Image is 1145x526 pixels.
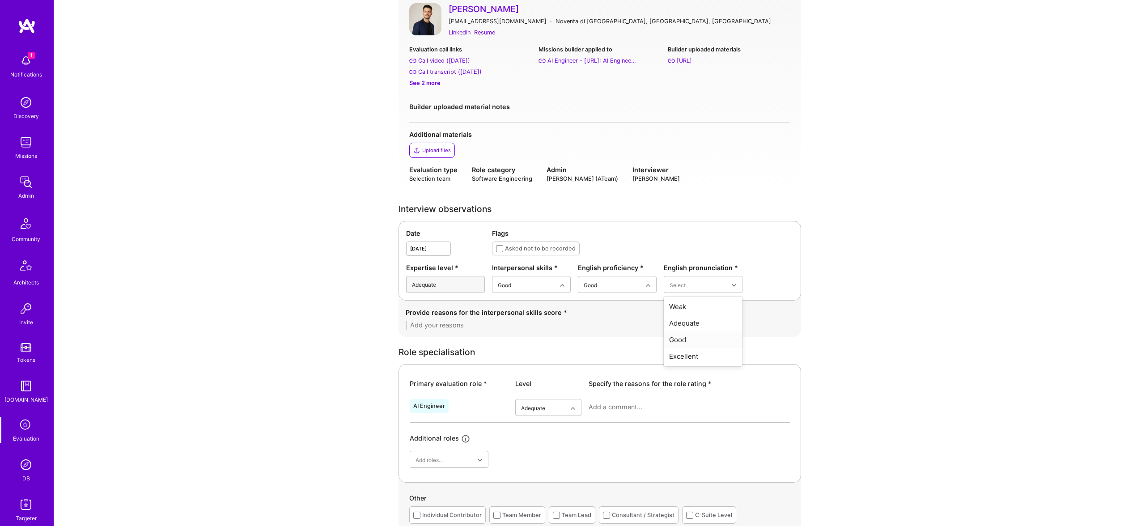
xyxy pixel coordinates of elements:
[492,229,793,238] div: Flags
[472,165,532,174] div: Role category
[406,263,485,272] div: Expertise level *
[632,174,680,183] div: [PERSON_NAME]
[668,57,675,64] i: https://www.marketingnotes.ai/
[409,57,416,64] i: Call video (Sep 22, 2025)
[556,17,771,26] div: Noventa di [GEOGRAPHIC_DATA], [GEOGRAPHIC_DATA], [GEOGRAPHIC_DATA]
[399,348,801,357] div: Role specialisation
[547,56,637,65] div: AI Engineer - Steelbay.ai: AI Engineer for Multi-Agent Platform
[409,493,790,506] div: Other
[416,455,443,464] div: Add roles...
[13,278,39,287] div: Architects
[646,283,650,288] i: icon Chevron
[449,28,471,37] a: LinkedIn
[409,3,441,35] img: User Avatar
[17,417,34,434] i: icon SelectionTeam
[4,395,48,404] div: [DOMAIN_NAME]
[17,496,35,513] img: Skill Targeter
[399,204,801,214] div: Interview observations
[409,3,441,38] a: User Avatar
[17,52,35,70] img: bell
[17,133,35,151] img: teamwork
[22,474,30,483] div: DB
[17,456,35,474] img: Admin Search
[28,52,35,59] span: 1
[521,403,545,412] div: Adequate
[422,510,482,520] div: Individual Contributor
[539,57,546,64] i: AI Engineer - Steelbay.ai: AI Engineer for Multi-Agent Platform
[668,45,790,54] div: Builder uploaded materials
[502,510,541,520] div: Team Member
[409,67,531,76] a: Call transcript ([DATE])
[664,348,742,365] div: Excellent
[13,111,39,121] div: Discovery
[17,377,35,395] img: guide book
[589,379,790,388] div: Specify the reasons for the role rating *
[17,355,35,365] div: Tokens
[18,18,36,34] img: logo
[418,67,482,76] div: Call transcript (Sep 22, 2025)
[15,213,37,234] img: Community
[571,406,575,411] i: icon Chevron
[664,331,742,348] div: Good
[15,256,37,278] img: Architects
[562,510,591,520] div: Team Lead
[547,174,618,183] div: [PERSON_NAME] (ATeam)
[409,165,458,174] div: Evaluation type
[474,28,495,37] a: Resume
[732,283,736,288] i: icon Chevron
[612,510,674,520] div: Consultant / Strategist
[12,234,40,244] div: Community
[409,78,531,88] div: See 2 more
[21,343,31,352] img: tokens
[550,17,552,26] div: ·
[492,263,571,272] div: Interpersonal skills *
[560,283,564,288] i: icon Chevron
[632,165,680,174] div: Interviewer
[409,130,790,139] div: Additional materials
[413,147,420,154] i: icon Upload2
[677,56,692,65] div: https://www.marketingnotes.ai/
[422,147,451,154] div: Upload files
[539,45,661,54] div: Missions builder applied to
[418,56,470,65] div: Call video (Sep 22, 2025)
[472,174,532,183] div: Software Engineering
[409,102,790,111] div: Builder uploaded material notes
[461,434,471,444] i: icon Info
[515,379,581,388] div: Level
[695,510,732,520] div: C-Suite Level
[578,263,657,272] div: English proficiency *
[17,93,35,111] img: discovery
[664,315,742,331] div: Adequate
[10,70,42,79] div: Notifications
[664,263,742,272] div: English pronunciation *
[584,280,597,289] div: Good
[449,3,790,15] a: [PERSON_NAME]
[17,300,35,318] img: Invite
[498,280,511,289] div: Good
[449,17,547,26] div: [EMAIL_ADDRESS][DOMAIN_NAME]
[410,433,459,444] div: Additional roles
[409,56,531,65] a: Call video ([DATE])
[410,379,508,388] div: Primary evaluation role *
[539,56,661,65] a: AI Engineer - [URL]: AI Engineer for Multi-Agent Platform
[505,244,576,253] div: Asked not to be recorded
[406,229,485,238] div: Date
[17,173,35,191] img: admin teamwork
[18,191,34,200] div: Admin
[409,174,458,183] div: Selection team
[409,45,531,54] div: Evaluation call links
[13,434,39,443] div: Evaluation
[413,403,445,410] div: AI Engineer
[16,513,37,523] div: Targeter
[409,68,416,76] i: Call transcript (Sep 22, 2025)
[406,308,794,317] div: Provide reasons for the interpersonal skills score *
[664,298,742,315] div: Weak
[15,151,37,161] div: Missions
[547,165,618,174] div: Admin
[478,458,482,462] i: icon Chevron
[670,280,686,289] div: Select
[668,56,790,65] a: [URL]
[19,318,33,327] div: Invite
